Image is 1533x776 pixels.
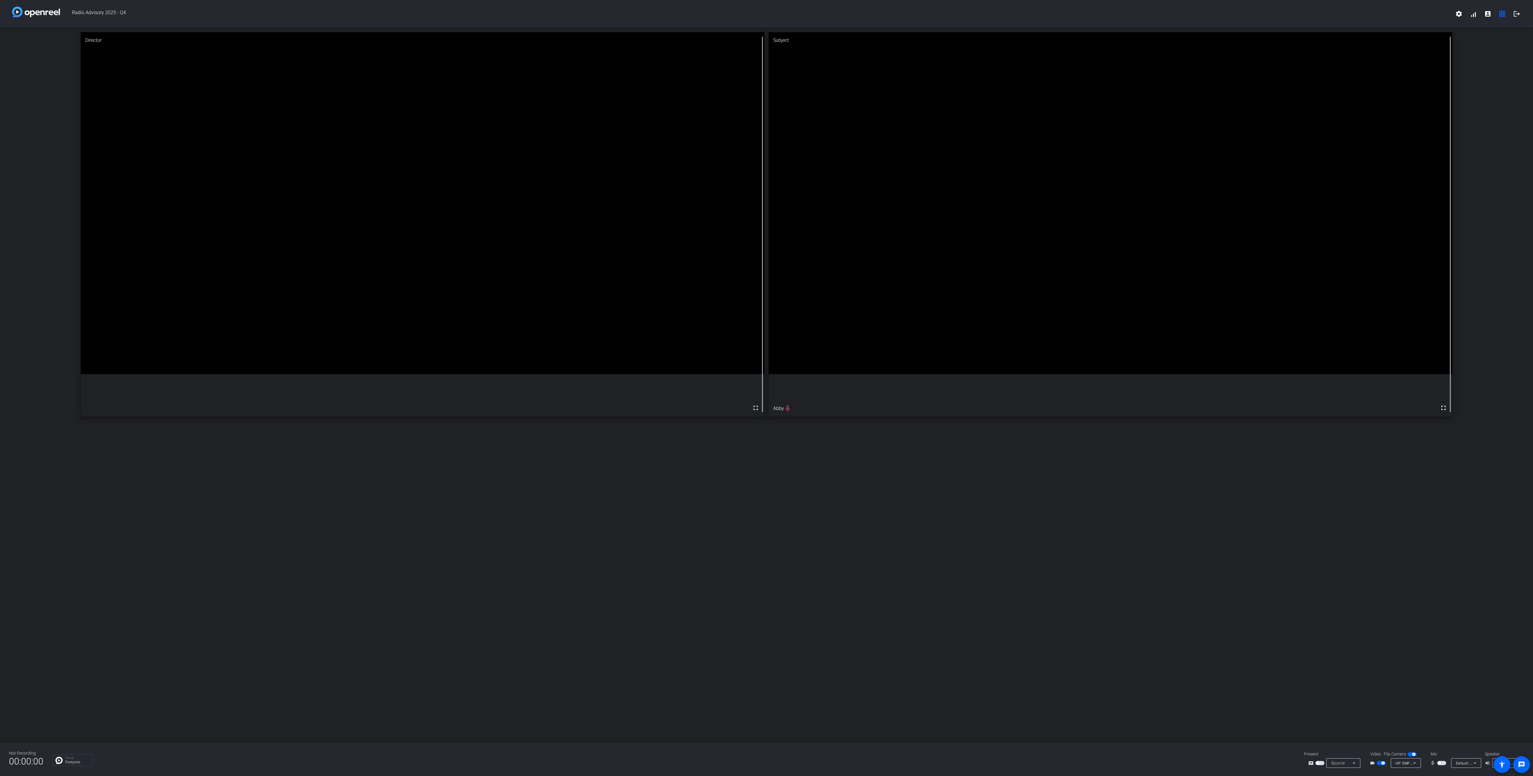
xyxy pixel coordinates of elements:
[1370,759,1377,767] mat-icon: videocam_outline
[12,7,60,17] img: white-gradient.svg
[55,757,63,764] img: Chat Icon
[65,760,90,764] p: Everyone
[1304,751,1364,757] div: Present
[752,404,759,411] mat-icon: fullscreen
[1456,761,1526,765] span: Default - Microphone (Realtek(R) Audio)
[1513,10,1520,17] mat-icon: logout
[1498,761,1506,768] mat-icon: accessibility
[769,32,1452,48] div: Subject
[1499,10,1506,17] mat-icon: grid_on
[1396,761,1447,765] span: HP 5MP Camera (05c8:082f)
[1485,751,1521,757] div: Speaker
[1384,751,1406,757] span: Flip Camera
[1518,761,1525,768] mat-icon: message
[1440,404,1447,411] mat-icon: fullscreen
[81,32,764,48] div: Director
[1484,10,1491,17] mat-icon: account_box
[60,7,1452,21] span: Radio Advisory 2025 - Q4
[1331,761,1345,765] span: Source
[65,756,90,759] p: Group
[1466,7,1481,21] button: signal_cellular_alt
[1430,759,1437,767] mat-icon: mic_none
[1370,751,1381,757] span: Video
[1308,759,1315,767] mat-icon: screen_share_outline
[1455,10,1462,17] mat-icon: settings
[9,754,43,769] span: 00:00:00
[1485,759,1492,767] mat-icon: volume_up
[9,750,43,756] div: Not Recording
[1425,751,1485,757] div: Mic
